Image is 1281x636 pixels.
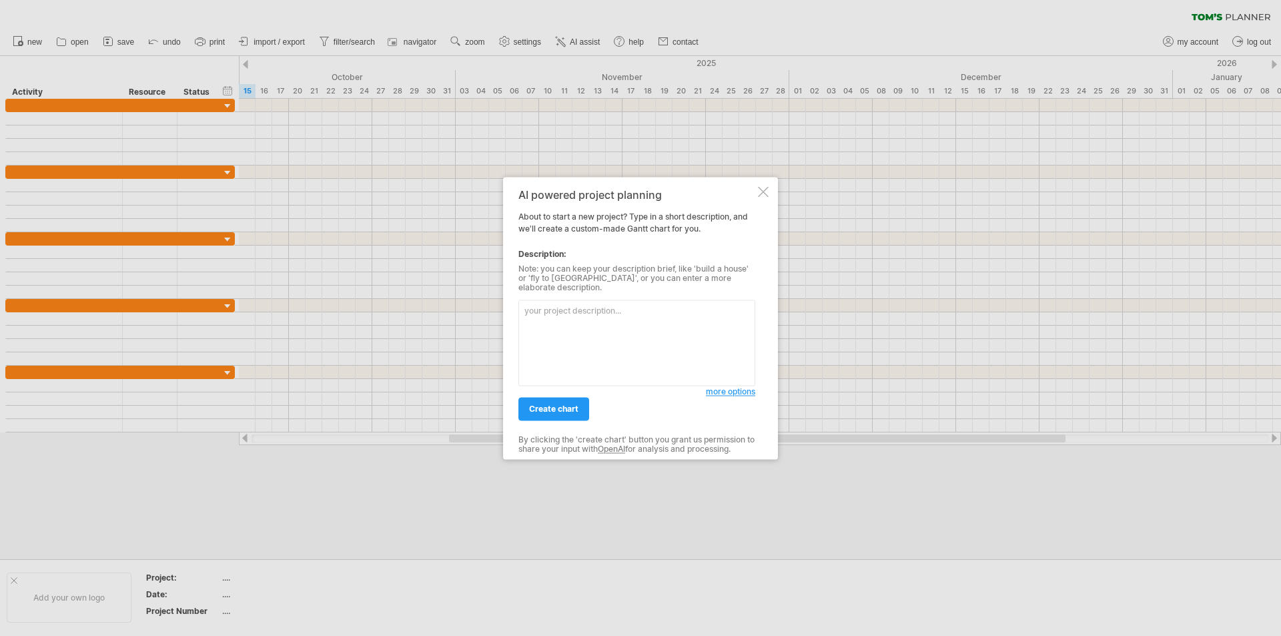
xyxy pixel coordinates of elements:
span: more options [706,386,755,396]
div: AI powered project planning [518,189,755,201]
div: Description: [518,248,755,260]
a: more options [706,386,755,398]
div: By clicking the 'create chart' button you grant us permission to share your input with for analys... [518,435,755,454]
a: OpenAI [598,444,625,454]
a: create chart [518,397,589,420]
span: create chart [529,404,578,414]
div: Note: you can keep your description brief, like 'build a house' or 'fly to [GEOGRAPHIC_DATA]', or... [518,264,755,293]
div: About to start a new project? Type in a short description, and we'll create a custom-made Gantt c... [518,189,755,447]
